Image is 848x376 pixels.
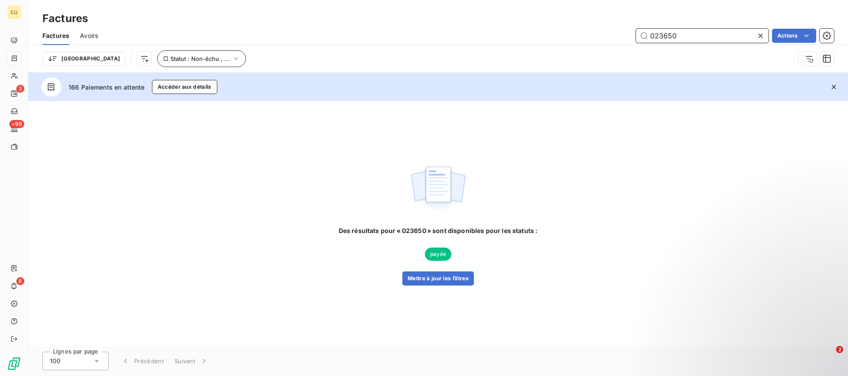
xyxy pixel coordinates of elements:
span: +99 [9,120,24,128]
img: Logo LeanPay [7,357,21,371]
span: 166 Paiements en attente [68,83,145,92]
h3: Factures [42,11,88,26]
button: Mettre à jour les filtres [402,271,474,286]
input: Rechercher [636,29,768,43]
div: EQ [7,5,21,19]
span: payée [425,248,451,261]
iframe: Intercom live chat [818,346,839,367]
span: Des résultats pour « 023650 » sont disponibles pour les statuts : [339,226,538,235]
button: Suivant [169,352,214,370]
span: 8 [16,277,24,285]
button: Précédent [116,352,169,370]
button: Actions [772,29,816,43]
span: 100 [50,357,61,365]
iframe: Intercom notifications message [671,290,848,352]
span: 2 [836,346,843,353]
button: [GEOGRAPHIC_DATA] [42,52,126,66]
span: Avoirs [80,31,98,40]
img: empty state [410,162,466,216]
span: Statut : Non-échu , ... [170,55,230,62]
span: Factures [42,31,69,40]
span: 3 [16,85,24,93]
button: Accéder aux détails [152,80,217,94]
button: Statut : Non-échu , ... [157,50,246,67]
